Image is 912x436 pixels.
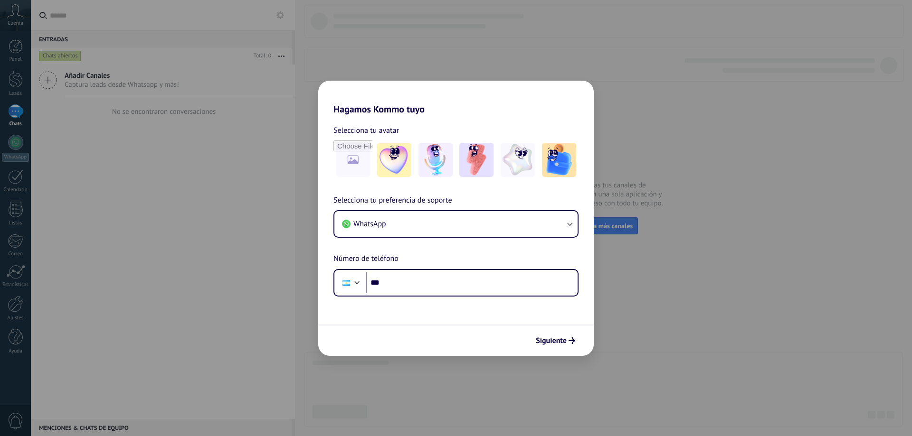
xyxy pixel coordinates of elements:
[333,124,399,137] span: Selecciona tu avatar
[418,143,453,177] img: -2.jpeg
[542,143,576,177] img: -5.jpeg
[353,219,386,229] span: WhatsApp
[333,253,399,265] span: Número de teléfono
[333,195,452,207] span: Selecciona tu preferencia de soporte
[318,81,594,115] h2: Hagamos Kommo tuyo
[536,337,567,344] span: Siguiente
[337,273,355,293] div: Argentina: + 54
[459,143,494,177] img: -3.jpeg
[532,333,579,349] button: Siguiente
[377,143,411,177] img: -1.jpeg
[334,211,578,237] button: WhatsApp
[501,143,535,177] img: -4.jpeg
